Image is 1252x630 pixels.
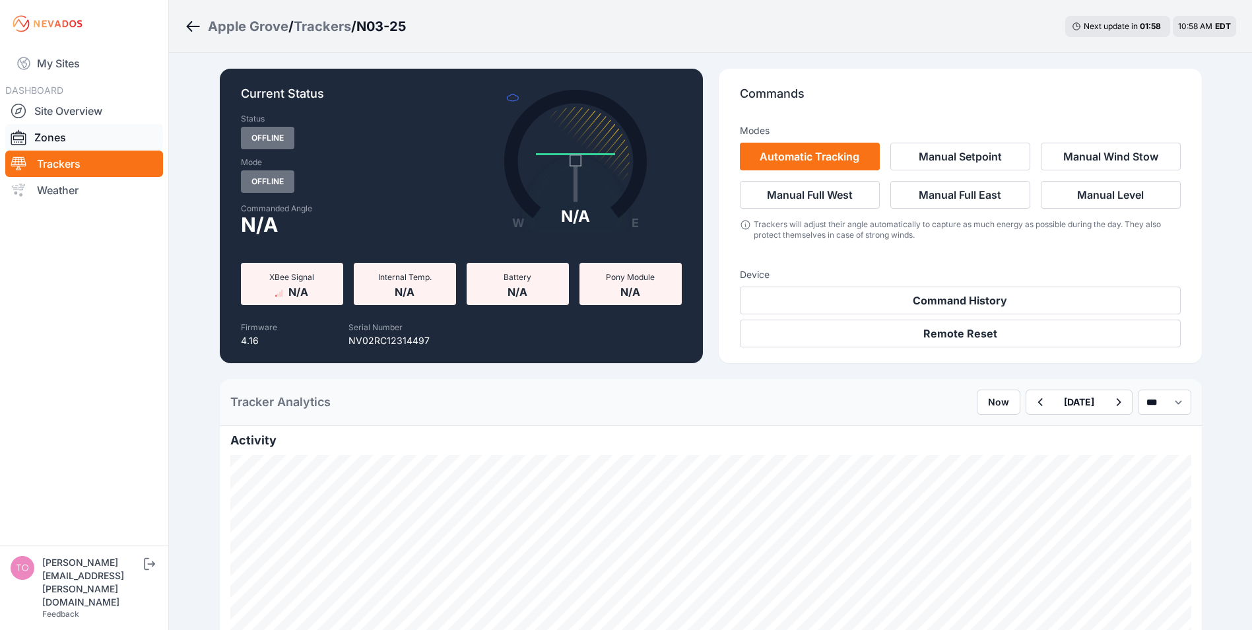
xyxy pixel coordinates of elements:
[356,17,406,36] h3: N03-25
[740,124,770,137] h3: Modes
[740,85,1181,114] p: Commands
[208,17,288,36] a: Apple Grove
[241,85,682,114] p: Current Status
[740,320,1181,347] button: Remote Reset
[288,17,294,36] span: /
[1140,21,1164,32] div: 01 : 58
[740,287,1181,314] button: Command History
[1041,143,1181,170] button: Manual Wind Stow
[5,151,163,177] a: Trackers
[241,157,262,168] label: Mode
[606,272,655,282] span: Pony Module
[504,272,531,282] span: Battery
[977,390,1020,415] button: Now
[1041,181,1181,209] button: Manual Level
[5,85,63,96] span: DASHBOARD
[740,143,880,170] button: Automatic Tracking
[230,431,1191,450] h2: Activity
[11,13,84,34] img: Nevados
[5,124,163,151] a: Zones
[185,9,406,44] nav: Breadcrumb
[348,334,430,347] p: NV02RC12314497
[620,283,640,298] span: N/A
[241,217,278,232] span: N/A
[351,17,356,36] span: /
[1053,390,1105,414] button: [DATE]
[241,334,277,347] p: 4.16
[754,219,1180,240] div: Trackers will adjust their angle automatically to capture as much energy as possible during the d...
[294,17,351,36] a: Trackers
[561,206,590,227] div: N/A
[5,98,163,124] a: Site Overview
[230,393,331,411] h2: Tracker Analytics
[378,272,432,282] span: Internal Temp.
[269,272,314,282] span: XBee Signal
[890,143,1030,170] button: Manual Setpoint
[508,283,527,298] span: N/A
[241,170,294,193] span: Offline
[42,609,79,619] a: Feedback
[1215,21,1231,31] span: EDT
[241,114,265,124] label: Status
[5,48,163,79] a: My Sites
[348,322,403,332] label: Serial Number
[241,127,294,149] span: Offline
[42,556,141,609] div: [PERSON_NAME][EMAIL_ADDRESS][PERSON_NAME][DOMAIN_NAME]
[740,181,880,209] button: Manual Full West
[11,556,34,580] img: tomasz.barcz@energix-group.com
[1084,21,1138,31] span: Next update in
[740,268,1181,281] h3: Device
[241,203,453,214] label: Commanded Angle
[241,322,277,332] label: Firmware
[5,177,163,203] a: Weather
[1178,21,1212,31] span: 10:58 AM
[890,181,1030,209] button: Manual Full East
[288,283,308,298] span: N/A
[395,283,414,298] span: N/A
